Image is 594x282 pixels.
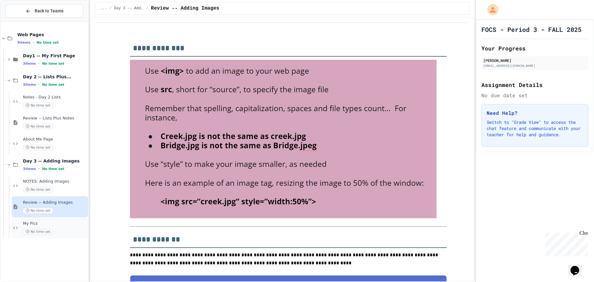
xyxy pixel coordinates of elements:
span: Review -- Lists Plus Notes [23,116,87,121]
h2: Your Progress [481,44,588,53]
span: No time set [23,208,53,214]
span: No time set [37,41,59,45]
span: No time set [23,102,53,108]
span: Day1 -- My First Page [23,53,87,59]
span: Day 3 -- Adding Images [23,158,87,164]
div: [PERSON_NAME] [483,58,587,63]
span: No time set [23,124,53,129]
span: 3 items [23,83,36,87]
h3: Need Help? [487,109,583,117]
span: ... [100,6,107,11]
p: Switch to "Grade View" to access the chat feature and communicate with your teacher for help and ... [487,119,583,138]
span: About Me Page [23,137,87,142]
span: / [109,6,111,11]
span: • [33,40,34,45]
div: No due date set [481,92,588,99]
span: / [146,6,148,11]
div: [EMAIL_ADDRESS][DOMAIN_NAME] [483,63,587,68]
span: Day 3 -- Adding Images [114,6,144,11]
span: Back to Teams [35,8,63,14]
div: Chat with us now!Close [2,2,43,39]
span: No time set [42,167,64,171]
span: • [38,166,40,171]
span: 3 items [23,167,36,171]
span: Review -- Adding Images [151,5,219,12]
iframe: chat widget [568,257,588,276]
span: No time set [23,187,53,193]
span: Review -- Adding Images [23,200,87,205]
h2: Assignment Details [481,80,588,89]
span: No time set [42,83,64,87]
span: Web Pages [17,32,87,37]
span: • [38,61,40,66]
iframe: chat widget [543,230,588,257]
span: 3 items [23,62,36,66]
span: 9 items [17,41,30,45]
span: No time set [23,145,53,150]
span: NOTES: Adding Images [23,179,87,184]
h1: FOCS - Period 3 - FALL 2025 [481,25,582,34]
button: Back to Teams [6,4,83,18]
span: No time set [42,62,64,66]
span: No time set [23,229,53,235]
span: Notes - Day 2 Lists [23,95,87,100]
span: My Pics [23,221,87,226]
span: • [38,82,40,87]
span: Day 2 -- Lists Plus... [23,74,87,80]
div: My Account [481,2,500,17]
